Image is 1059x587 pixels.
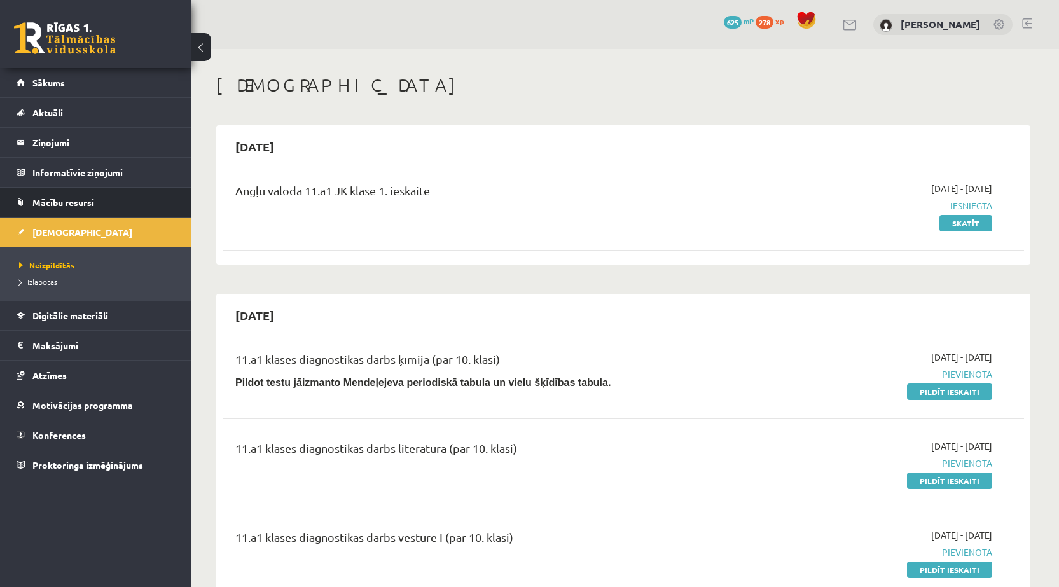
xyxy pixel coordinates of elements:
[907,383,992,400] a: Pildīt ieskaiti
[19,260,74,270] span: Neizpildītās
[19,276,178,287] a: Izlabotās
[17,158,175,187] a: Informatīvie ziņojumi
[235,377,611,388] b: Pildot testu jāizmanto Mendeļejeva periodiskā tabula un vielu šķīdības tabula.
[756,16,773,29] span: 278
[17,188,175,217] a: Mācību resursi
[32,310,108,321] span: Digitālie materiāli
[32,77,65,88] span: Sākums
[235,350,733,374] div: 11.a1 klases diagnostikas darbs ķīmijā (par 10. klasi)
[235,528,733,552] div: 11.a1 klases diagnostikas darbs vēsturē I (par 10. klasi)
[931,350,992,364] span: [DATE] - [DATE]
[32,226,132,238] span: [DEMOGRAPHIC_DATA]
[724,16,742,29] span: 625
[752,546,992,559] span: Pievienota
[19,259,178,271] a: Neizpildītās
[775,16,784,26] span: xp
[17,420,175,450] a: Konferences
[32,459,143,471] span: Proktoringa izmēģinājums
[756,16,790,26] a: 278 xp
[880,19,892,32] img: Artjoms Grebežs
[223,300,287,330] h2: [DATE]
[32,158,175,187] legend: Informatīvie ziņojumi
[19,277,57,287] span: Izlabotās
[32,197,94,208] span: Mācību resursi
[32,107,63,118] span: Aktuāli
[32,429,86,441] span: Konferences
[17,128,175,157] a: Ziņojumi
[235,182,733,205] div: Angļu valoda 11.a1 JK klase 1. ieskaite
[17,390,175,420] a: Motivācijas programma
[32,331,175,360] legend: Maksājumi
[17,68,175,97] a: Sākums
[32,369,67,381] span: Atzīmes
[17,98,175,127] a: Aktuāli
[931,439,992,453] span: [DATE] - [DATE]
[752,199,992,212] span: Iesniegta
[901,18,980,31] a: [PERSON_NAME]
[14,22,116,54] a: Rīgas 1. Tālmācības vidusskola
[216,74,1030,96] h1: [DEMOGRAPHIC_DATA]
[32,399,133,411] span: Motivācijas programma
[17,450,175,480] a: Proktoringa izmēģinājums
[223,132,287,162] h2: [DATE]
[752,368,992,381] span: Pievienota
[17,301,175,330] a: Digitālie materiāli
[752,457,992,470] span: Pievienota
[931,528,992,542] span: [DATE] - [DATE]
[907,562,992,578] a: Pildīt ieskaiti
[724,16,754,26] a: 625 mP
[931,182,992,195] span: [DATE] - [DATE]
[907,473,992,489] a: Pildīt ieskaiti
[744,16,754,26] span: mP
[32,128,175,157] legend: Ziņojumi
[17,331,175,360] a: Maksājumi
[235,439,733,463] div: 11.a1 klases diagnostikas darbs literatūrā (par 10. klasi)
[939,215,992,231] a: Skatīt
[17,361,175,390] a: Atzīmes
[17,218,175,247] a: [DEMOGRAPHIC_DATA]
